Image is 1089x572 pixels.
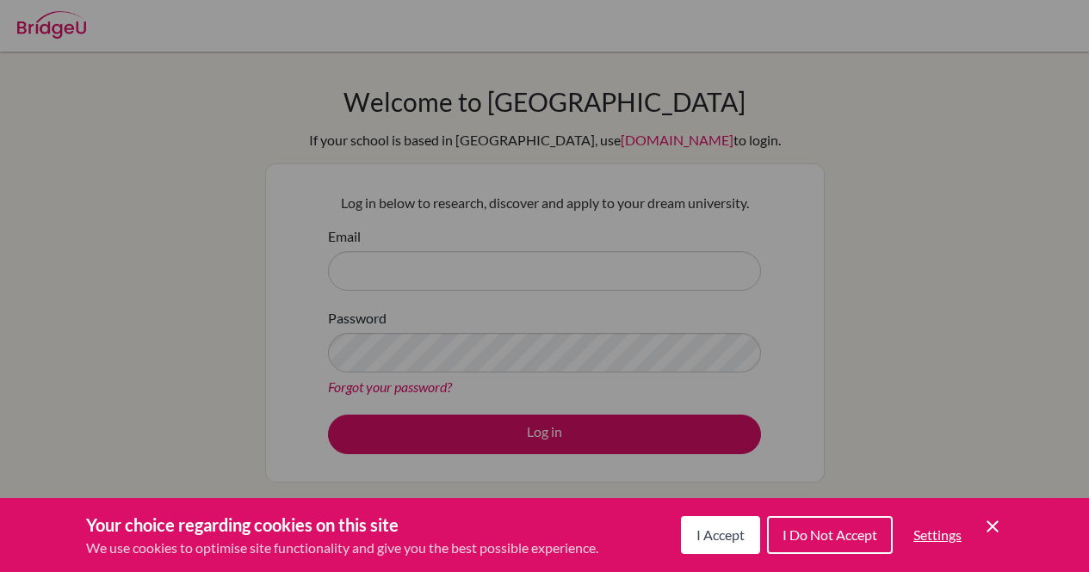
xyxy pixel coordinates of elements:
span: Settings [913,526,962,543]
button: I Do Not Accept [767,516,893,554]
button: Save and close [982,516,1003,537]
span: I Accept [696,526,745,543]
span: I Do Not Accept [783,526,877,543]
button: Settings [900,518,975,552]
h3: Your choice regarding cookies on this site [86,512,598,538]
p: We use cookies to optimise site functionality and give you the best possible experience. [86,538,598,558]
button: I Accept [681,516,760,554]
